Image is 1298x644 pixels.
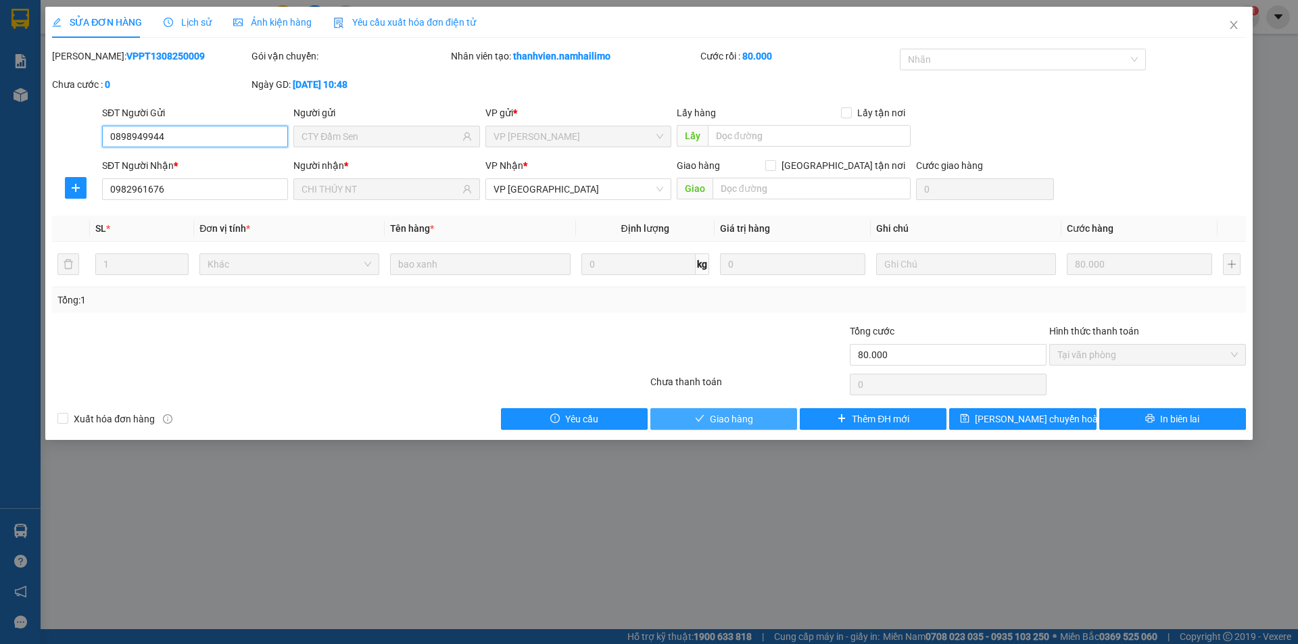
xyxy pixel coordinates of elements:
[916,160,983,171] label: Cước giao hàng
[742,51,772,61] b: 80.000
[677,178,713,199] span: Giao
[66,182,86,193] span: plus
[713,178,911,199] input: Dọc đường
[233,17,312,28] span: Ảnh kiện hàng
[700,49,897,64] div: Cước rồi :
[696,253,709,275] span: kg
[876,253,1056,275] input: Ghi Chú
[776,158,911,173] span: [GEOGRAPHIC_DATA] tận nơi
[333,18,344,28] img: icon
[494,179,663,199] span: VP Nha Trang
[720,223,770,234] span: Giá trị hàng
[163,414,172,424] span: info-circle
[102,105,288,120] div: SĐT Người Gửi
[677,125,708,147] span: Lấy
[650,408,797,430] button: checkGiao hàng
[302,129,459,144] input: Tên người gửi
[710,412,753,426] span: Giao hàng
[949,408,1096,430] button: save[PERSON_NAME] chuyển hoàn
[293,105,479,120] div: Người gửi
[102,158,288,173] div: SĐT Người Nhận
[852,105,911,120] span: Lấy tận nơi
[513,51,610,61] b: thanhvien.namhailimo
[293,79,347,90] b: [DATE] 10:48
[105,79,110,90] b: 0
[68,412,160,426] span: Xuất hóa đơn hàng
[494,126,663,147] span: VP Phan Thiết
[1049,326,1139,337] label: Hình thức thanh toán
[916,178,1054,200] input: Cước giao hàng
[960,414,969,424] span: save
[95,223,106,234] span: SL
[451,49,698,64] div: Nhân viên tạo:
[57,253,79,275] button: delete
[233,18,243,27] span: picture
[1067,253,1212,275] input: 0
[390,223,434,234] span: Tên hàng
[708,125,911,147] input: Dọc đường
[1160,412,1199,426] span: In biên lai
[164,17,212,28] span: Lịch sử
[462,132,472,141] span: user
[52,77,249,92] div: Chưa cước :
[1223,253,1241,275] button: plus
[720,253,865,275] input: 0
[485,160,523,171] span: VP Nhận
[550,414,560,424] span: exclamation-circle
[1215,7,1253,45] button: Close
[1067,223,1113,234] span: Cước hàng
[208,254,371,274] span: Khác
[565,412,598,426] span: Yêu cầu
[251,77,448,92] div: Ngày GD:
[126,51,205,61] b: VPPT1308250009
[164,18,173,27] span: clock-circle
[677,107,716,118] span: Lấy hàng
[852,412,909,426] span: Thêm ĐH mới
[52,18,62,27] span: edit
[695,414,704,424] span: check
[52,17,142,28] span: SỬA ĐƠN HÀNG
[501,408,648,430] button: exclamation-circleYêu cầu
[251,49,448,64] div: Gói vận chuyển:
[871,216,1061,242] th: Ghi chú
[800,408,946,430] button: plusThêm ĐH mới
[649,374,848,398] div: Chưa thanh toán
[677,160,720,171] span: Giao hàng
[65,177,87,199] button: plus
[837,414,846,424] span: plus
[390,253,570,275] input: VD: Bàn, Ghế
[1057,345,1238,365] span: Tại văn phòng
[1228,20,1239,30] span: close
[485,105,671,120] div: VP gửi
[199,223,250,234] span: Đơn vị tính
[52,49,249,64] div: [PERSON_NAME]:
[293,158,479,173] div: Người nhận
[333,17,476,28] span: Yêu cầu xuất hóa đơn điện tử
[850,326,894,337] span: Tổng cước
[621,223,669,234] span: Định lượng
[302,182,459,197] input: Tên người nhận
[975,412,1103,426] span: [PERSON_NAME] chuyển hoàn
[57,293,501,307] div: Tổng: 1
[462,184,472,194] span: user
[1099,408,1246,430] button: printerIn biên lai
[1145,414,1155,424] span: printer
